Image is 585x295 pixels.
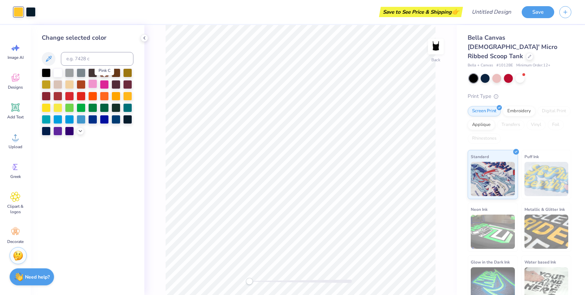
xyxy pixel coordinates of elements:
[524,153,539,160] span: Puff Ink
[524,162,569,196] img: Puff Ink
[466,5,517,19] input: Untitled Design
[246,278,253,285] div: Accessibility label
[524,215,569,249] img: Metallic & Glitter Ink
[468,63,493,68] span: Bella + Canvas
[42,33,133,42] div: Change selected color
[4,204,27,215] span: Clipart & logos
[471,258,510,266] span: Glow in the Dark Ink
[471,206,487,213] span: Neon Ink
[25,274,50,280] strong: Need help?
[471,215,515,249] img: Neon Ink
[537,106,571,116] div: Digital Print
[381,7,461,17] div: Save to See Price & Shipping
[471,162,515,196] img: Standard
[468,120,495,130] div: Applique
[524,206,565,213] span: Metallic & Glitter Ink
[526,120,546,130] div: Vinyl
[522,6,554,18] button: Save
[503,106,535,116] div: Embroidery
[431,57,440,63] div: Back
[468,92,571,100] div: Print Type
[452,8,459,16] span: 👉
[468,34,557,60] span: Bella Canvas [DEMOGRAPHIC_DATA]' Micro Ribbed Scoop Tank
[7,114,24,120] span: Add Text
[468,106,501,116] div: Screen Print
[9,144,22,150] span: Upload
[95,66,114,75] div: Pink C
[8,85,23,90] span: Designs
[471,153,489,160] span: Standard
[524,258,556,266] span: Water based Ink
[8,55,24,60] span: Image AI
[468,133,501,144] div: Rhinestones
[516,63,550,68] span: Minimum Order: 12 +
[548,120,564,130] div: Foil
[7,239,24,244] span: Decorate
[497,120,524,130] div: Transfers
[429,40,443,53] img: Back
[10,174,21,179] span: Greek
[61,52,133,66] input: e.g. 7428 c
[496,63,513,68] span: # 1012BE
